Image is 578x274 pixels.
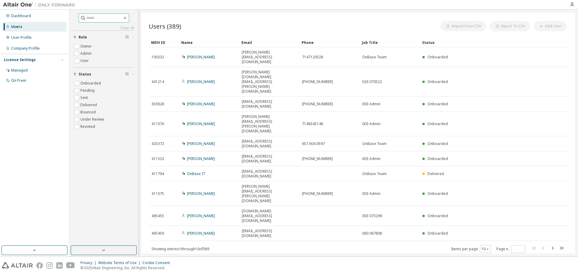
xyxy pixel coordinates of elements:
[362,102,381,106] span: 003 Admin
[80,50,93,57] label: Admin
[362,55,387,60] span: OnBase Team
[142,260,173,265] div: Cookie Consent
[302,79,333,84] span: [PHONE_NUMBER]
[242,154,297,164] span: [EMAIL_ADDRESS][DOMAIN_NAME]
[56,262,63,269] img: linkedin.svg
[125,72,129,77] span: Clear filter
[427,79,448,84] span: Onboarded
[440,21,486,31] button: Import From CSV
[427,171,444,176] span: Delivered
[242,114,297,134] span: [PERSON_NAME][EMAIL_ADDRESS][PERSON_NAME][DOMAIN_NAME]
[125,35,129,40] span: Clear filter
[46,262,53,269] img: instagram.svg
[451,245,491,253] span: Items per page
[302,38,357,47] div: Phone
[187,156,215,161] a: [PERSON_NAME]
[187,171,205,176] a: OnBase IT
[362,122,381,126] span: 003 Admin
[302,156,333,161] span: [PHONE_NUMBER]
[242,99,297,109] span: [EMAIL_ADDRESS][DOMAIN_NAME]
[11,46,40,51] div: Company Profile
[98,260,142,265] div: Website Terms of Use
[36,262,43,269] img: facebook.svg
[362,191,381,196] span: 003 Admin
[80,101,98,109] label: Delivered
[427,54,448,60] span: Onboarded
[80,109,97,116] label: Bounced
[242,139,297,149] span: [EMAIL_ADDRESS][DOMAIN_NAME]
[427,231,448,236] span: Onboarded
[73,68,134,81] button: Status
[362,171,387,176] span: OnBase Team
[79,72,91,77] span: Status
[534,21,567,31] button: Add User
[151,171,164,176] span: 411794
[80,260,98,265] div: Privacy
[80,116,105,123] label: Under Review
[181,38,237,47] div: Name
[427,191,448,196] span: Onboarded
[427,156,448,161] span: Onboarded
[151,156,164,161] span: 411323
[362,38,417,47] div: Job Title
[151,102,164,106] span: 333828
[496,245,525,253] span: Page n.
[427,141,448,146] span: Onboarded
[362,156,381,161] span: 003 Admin
[422,38,536,47] div: Status
[79,35,87,40] span: Role
[151,141,164,146] span: 425372
[481,247,489,251] button: 10
[187,231,215,236] a: [PERSON_NAME]
[80,80,102,87] label: Onboarded
[80,123,96,130] label: Revoked
[11,78,26,83] div: On Prem
[151,55,164,60] span: 193332
[151,231,164,236] span: 465456
[362,231,382,236] span: 060 067808
[2,262,33,269] img: altair_logo.svg
[151,79,164,84] span: 441214
[187,213,215,218] a: [PERSON_NAME]
[187,54,215,60] a: [PERSON_NAME]
[151,38,176,47] div: MDH ID
[187,141,215,146] a: [PERSON_NAME]
[427,213,448,218] span: Onboarded
[187,121,215,126] a: [PERSON_NAME]
[187,101,215,106] a: [PERSON_NAME]
[427,101,448,106] span: Onboarded
[80,43,93,50] label: Owner
[73,26,134,30] a: Clear all
[11,14,31,18] div: Dashboard
[80,94,89,101] label: Sent
[242,50,297,64] span: [PERSON_NAME][EMAIL_ADDRESS][DOMAIN_NAME]
[302,55,323,60] span: 7147120528
[149,22,181,30] span: Users (389)
[302,141,325,146] span: 657.604.0597
[151,214,164,218] span: 465455
[11,68,28,73] div: Managed
[11,24,22,29] div: Users
[151,122,164,126] span: 411076
[151,246,209,251] span: Showing entries 1 through 10 of 389
[362,141,387,146] span: OnBase Team
[187,79,215,84] a: [PERSON_NAME]
[242,229,297,238] span: [EMAIL_ADDRESS][DOMAIN_NAME]
[187,191,215,196] a: [PERSON_NAME]
[362,79,382,84] span: 026 070522
[242,209,297,223] span: [DOMAIN_NAME][EMAIL_ADDRESS][DOMAIN_NAME]
[242,70,297,94] span: [PERSON_NAME][DOMAIN_NAME][EMAIL_ADDRESS][PERSON_NAME][DOMAIN_NAME]
[427,121,448,126] span: Onboarded
[362,214,382,218] span: 003 073299
[11,35,32,40] div: User Profile
[490,21,530,31] button: Export To CSV
[302,122,323,126] span: 7148345148
[4,57,36,62] div: License Settings
[80,57,90,64] label: User
[302,191,333,196] span: [PHONE_NUMBER]
[242,184,297,203] span: [PERSON_NAME][EMAIL_ADDRESS][PERSON_NAME][DOMAIN_NAME]
[80,265,173,270] p: © 2025 Altair Engineering, Inc. All Rights Reserved.
[66,262,75,269] img: youtube.svg
[151,191,164,196] span: 411075
[302,102,333,106] span: [PHONE_NUMBER]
